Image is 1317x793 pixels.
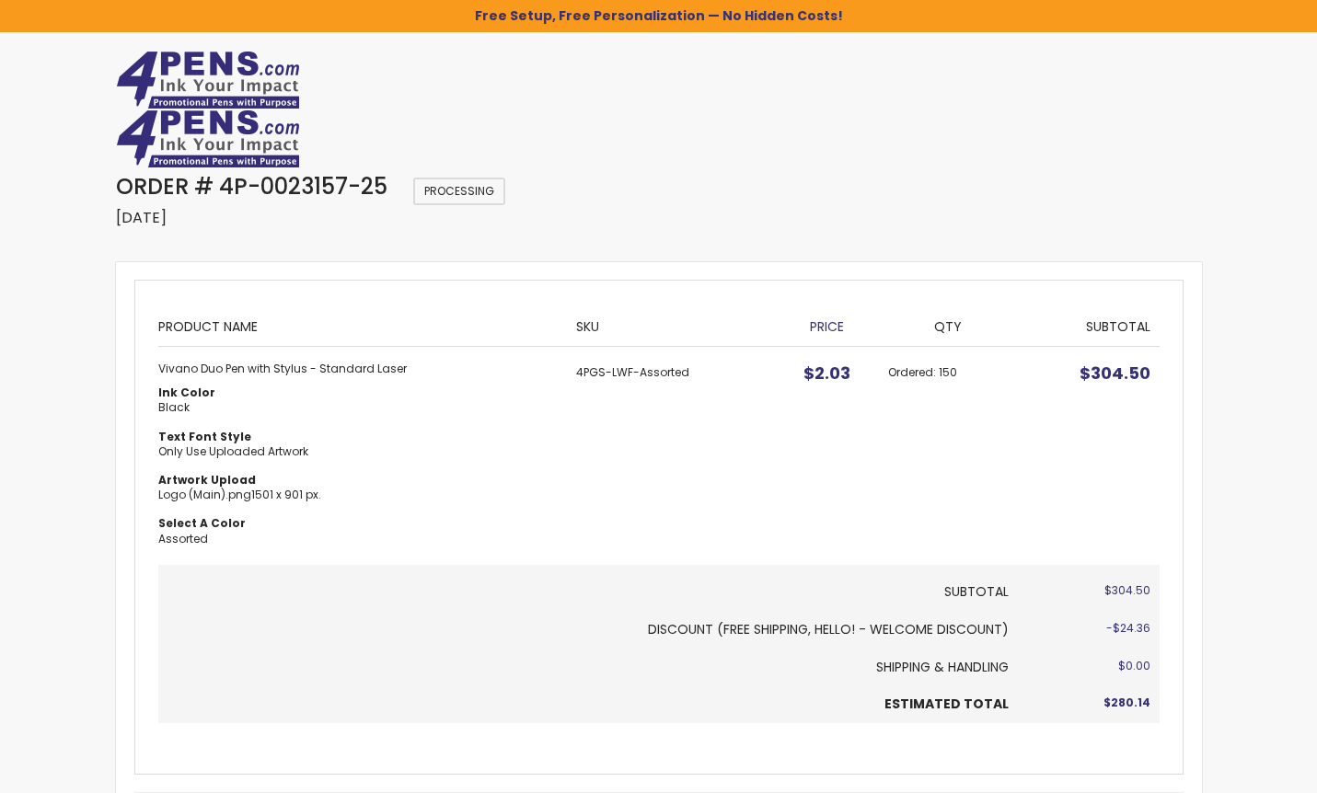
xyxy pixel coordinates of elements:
span: -$24.36 [1106,620,1150,636]
span: 150 [939,364,957,380]
span: $2.03 [803,362,850,385]
strong: Estimated Total [884,695,1009,713]
dt: Artwork Upload [158,473,558,488]
th: Product Name [158,304,567,346]
img: 4Pens Custom Pens and Promotional Products [116,109,300,168]
dt: Ink Color [158,385,558,400]
img: 4Pens Custom Pens and Promotional Products [116,51,300,109]
span: $304.50 [1104,582,1150,598]
td: 4PGS-LWF-Assorted [567,347,776,565]
dt: Select A Color [158,516,558,531]
th: Discount (FREE SHIPPING, HELLO! - WELCOME DISCOUNT) [158,611,1018,649]
strong: Vivano Duo Pen with Stylus - Standard Laser [158,362,558,376]
span: Ordered [888,364,939,380]
dd: 1501 x 901 px. [158,488,558,502]
th: Subtotal [158,565,1018,611]
th: Subtotal [1018,304,1160,346]
dd: Only Use Uploaded Artwork [158,444,558,459]
th: Shipping & Handling [158,649,1018,686]
span: $280.14 [1103,695,1150,710]
span: $304.50 [1080,362,1150,385]
span: [DATE] [116,207,167,228]
th: Price [775,304,879,346]
span: Processing [413,178,505,205]
span: $0.00 [1118,658,1150,673]
dt: Text Font Style [158,430,558,444]
span: Order # 4P-0023157-25 [116,171,387,201]
th: Qty [879,304,1018,346]
dd: Assorted [158,532,558,546]
a: Logo (Main).png [158,487,251,502]
th: SKU [567,304,776,346]
dd: Black [158,400,558,415]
